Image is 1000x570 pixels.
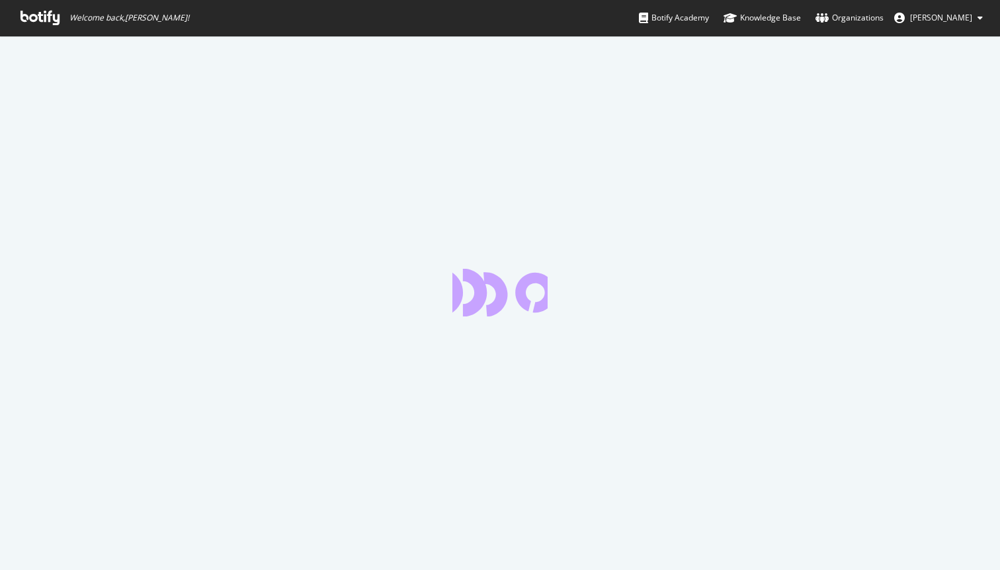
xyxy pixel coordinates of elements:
[884,7,993,28] button: [PERSON_NAME]
[639,11,709,24] div: Botify Academy
[452,269,548,316] div: animation
[815,11,884,24] div: Organizations
[724,11,801,24] div: Knowledge Base
[69,13,189,23] span: Welcome back, [PERSON_NAME] !
[910,12,972,23] span: Parth Chadha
